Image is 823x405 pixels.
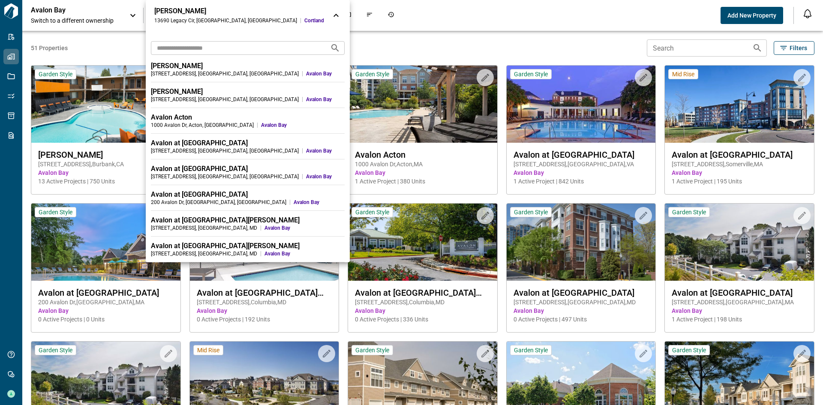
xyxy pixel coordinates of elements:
div: Avalon at [GEOGRAPHIC_DATA][PERSON_NAME] [151,242,345,250]
span: Avalon Bay [294,199,345,206]
div: [STREET_ADDRESS] , [GEOGRAPHIC_DATA] , MD [151,250,257,257]
div: 200 Avalon Dr , [GEOGRAPHIC_DATA] , [GEOGRAPHIC_DATA] [151,199,286,206]
div: [PERSON_NAME] [154,7,324,15]
div: 13690 Legacy Cir , [GEOGRAPHIC_DATA] , [GEOGRAPHIC_DATA] [154,17,297,24]
span: Avalon Bay [261,122,345,129]
div: Avalon at [GEOGRAPHIC_DATA][PERSON_NAME] [151,216,345,225]
span: Avalon Bay [306,96,345,103]
div: Avalon at [GEOGRAPHIC_DATA] [151,190,345,199]
button: Search projects [327,39,344,57]
div: [PERSON_NAME] [151,62,345,70]
div: Avalon at [GEOGRAPHIC_DATA] [151,165,345,173]
div: [STREET_ADDRESS] , [GEOGRAPHIC_DATA] , [GEOGRAPHIC_DATA] [151,173,299,180]
span: Avalon Bay [306,147,345,154]
div: [STREET_ADDRESS] , [GEOGRAPHIC_DATA] , [GEOGRAPHIC_DATA] [151,96,299,103]
div: 1000 Avalon Dr , Acton , [GEOGRAPHIC_DATA] [151,122,254,129]
span: Avalon Bay [306,70,345,77]
span: Cortland [304,17,324,24]
div: Avalon Acton [151,113,345,122]
span: Avalon Bay [306,173,345,180]
span: Avalon Bay [264,250,345,257]
span: Avalon Bay [264,225,345,231]
div: [STREET_ADDRESS] , [GEOGRAPHIC_DATA] , [GEOGRAPHIC_DATA] [151,70,299,77]
div: Avalon at [GEOGRAPHIC_DATA] [151,139,345,147]
div: [STREET_ADDRESS] , [GEOGRAPHIC_DATA] , MD [151,225,257,231]
div: [STREET_ADDRESS] , [GEOGRAPHIC_DATA] , [GEOGRAPHIC_DATA] [151,147,299,154]
div: [PERSON_NAME] [151,87,345,96]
